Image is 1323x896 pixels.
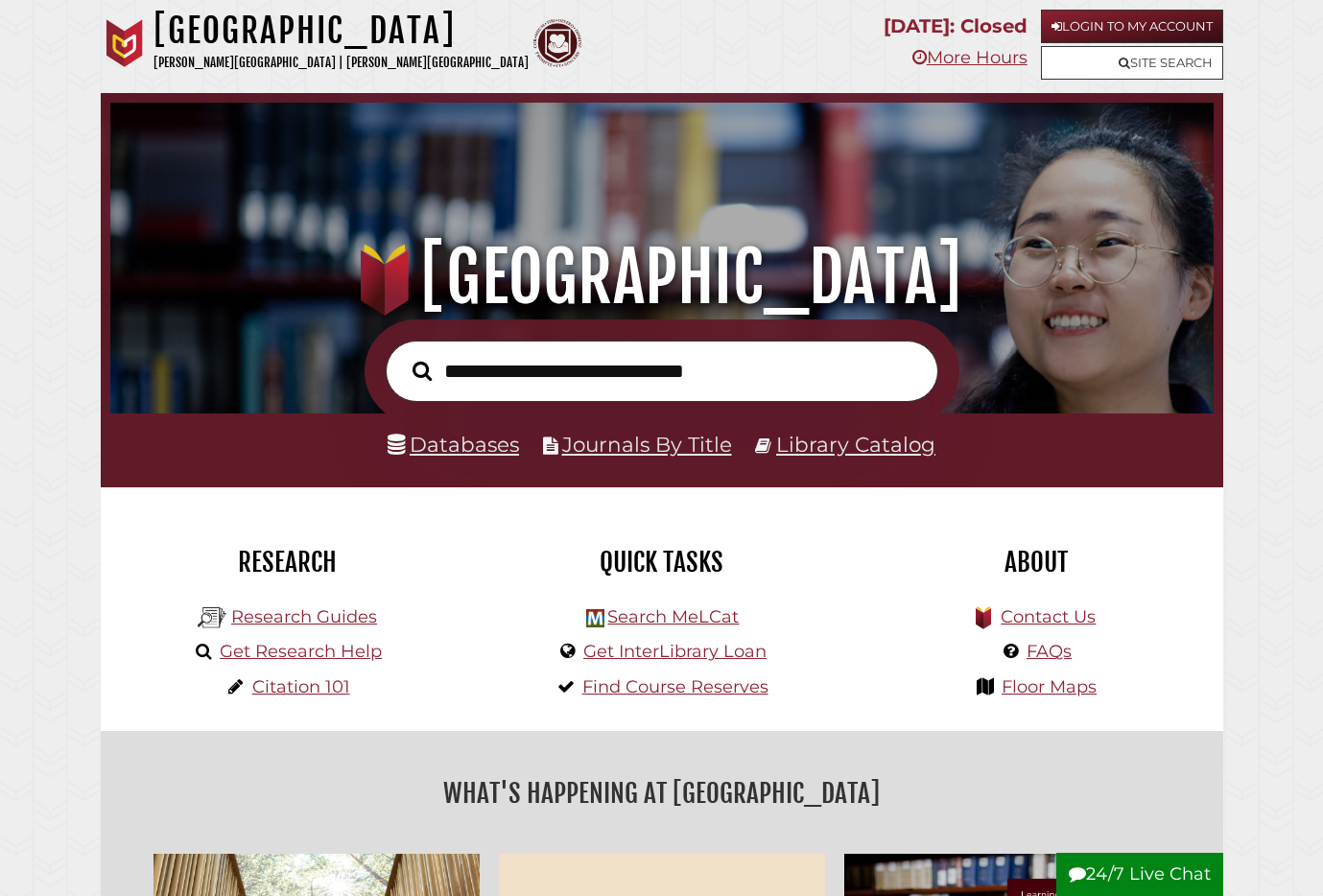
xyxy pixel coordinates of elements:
a: Get InterLibrary Loan [583,641,767,662]
a: More Hours [912,47,1028,68]
img: Calvin Theological Seminary [533,19,581,67]
p: [DATE]: Closed [884,10,1028,43]
h1: [GEOGRAPHIC_DATA] [154,10,529,52]
a: Site Search [1041,46,1223,80]
a: Journals By Title [562,432,732,457]
a: Find Course Reserves [582,676,768,697]
h2: About [863,546,1209,578]
a: Get Research Help [220,641,382,662]
a: Floor Maps [1002,676,1097,697]
h2: What's Happening at [GEOGRAPHIC_DATA] [115,771,1209,815]
a: Citation 101 [252,676,350,697]
img: Calvin University [101,19,149,67]
a: Databases [388,432,519,457]
p: [PERSON_NAME][GEOGRAPHIC_DATA] | [PERSON_NAME][GEOGRAPHIC_DATA] [154,52,529,74]
button: Search [403,356,441,387]
h2: Quick Tasks [489,546,835,578]
h2: Research [115,546,461,578]
a: Login to My Account [1041,10,1223,43]
i: Search [413,360,432,381]
a: Research Guides [231,606,377,627]
a: Library Catalog [776,432,935,457]
img: Hekman Library Logo [586,609,604,627]
a: FAQs [1027,641,1072,662]
a: Search MeLCat [607,606,739,627]
img: Hekman Library Logo [198,603,226,632]
h1: [GEOGRAPHIC_DATA] [130,235,1193,319]
a: Contact Us [1001,606,1096,627]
